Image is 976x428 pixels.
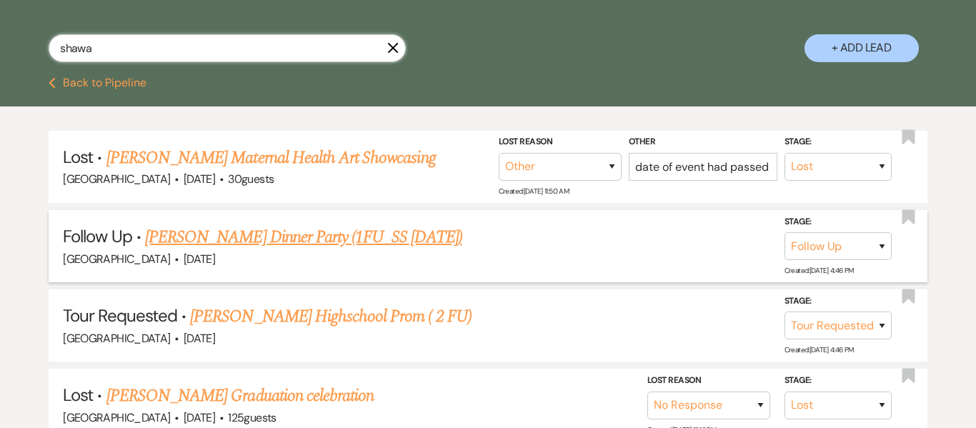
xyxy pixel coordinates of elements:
[499,134,622,150] label: Lost Reason
[106,145,436,171] a: [PERSON_NAME] Maternal Health Art Showcasing
[785,214,892,229] label: Stage:
[184,331,215,346] span: [DATE]
[184,252,215,267] span: [DATE]
[49,77,146,89] button: Back to Pipeline
[63,304,177,327] span: Tour Requested
[63,225,131,247] span: Follow Up
[63,146,93,168] span: Lost
[184,410,215,425] span: [DATE]
[785,345,854,354] span: Created: [DATE] 4:46 PM
[785,294,892,309] label: Stage:
[63,171,170,186] span: [GEOGRAPHIC_DATA]
[145,224,462,250] a: [PERSON_NAME] Dinner Party (1FU_SS [DATE])
[805,34,919,62] button: + Add Lead
[106,383,374,409] a: [PERSON_NAME] Graduation celebration
[785,134,892,150] label: Stage:
[63,384,93,406] span: Lost
[63,410,170,425] span: [GEOGRAPHIC_DATA]
[499,186,569,196] span: Created: [DATE] 11:50 AM
[184,171,215,186] span: [DATE]
[63,252,170,267] span: [GEOGRAPHIC_DATA]
[647,373,770,389] label: Lost Reason
[228,171,274,186] span: 30 guests
[785,266,854,275] span: Created: [DATE] 4:46 PM
[228,410,276,425] span: 125 guests
[190,304,471,329] a: [PERSON_NAME] Highschool Prom ( 2 FU)
[629,134,777,150] label: Other
[49,34,406,62] input: Search by name, event date, email address or phone number
[63,331,170,346] span: [GEOGRAPHIC_DATA]
[785,373,892,389] label: Stage:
